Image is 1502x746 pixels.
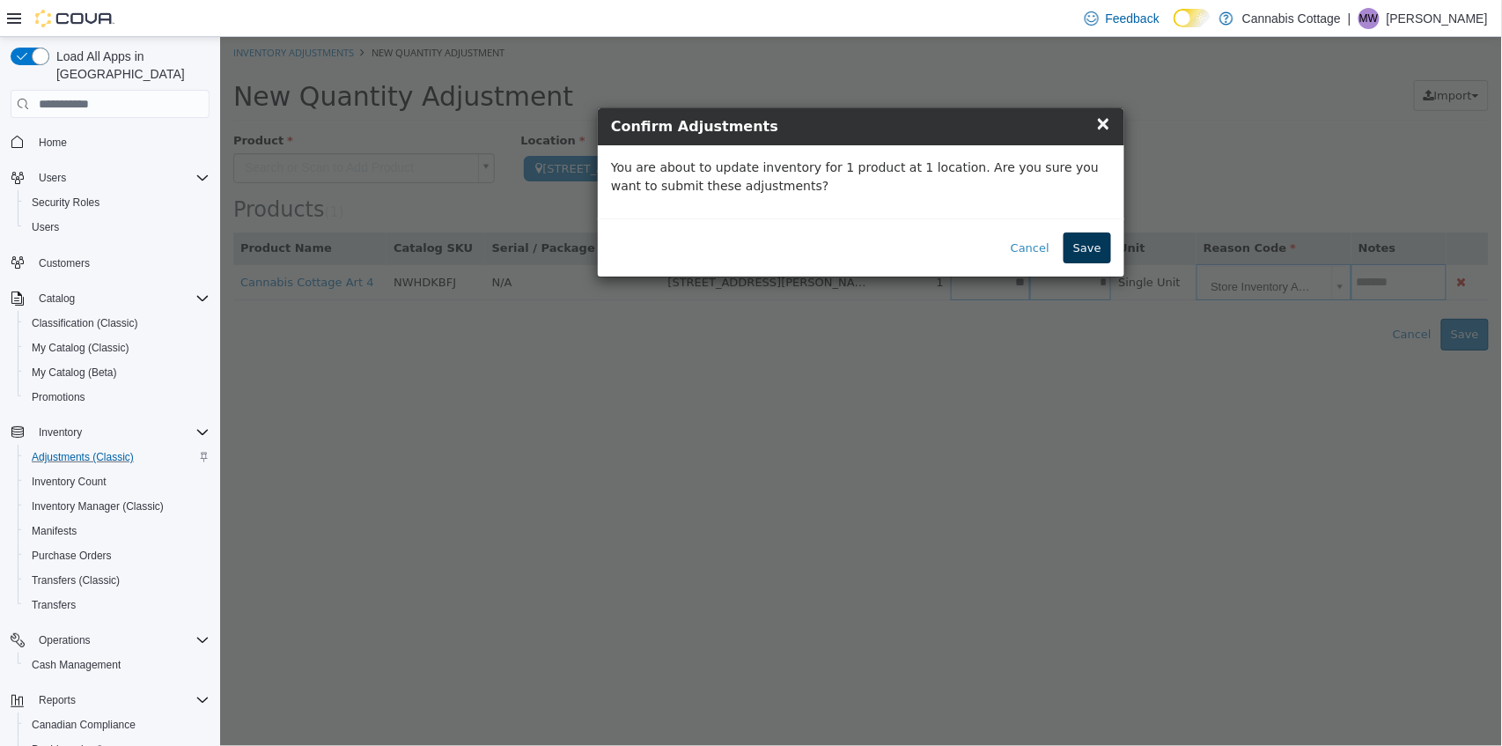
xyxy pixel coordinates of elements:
button: Catalog [4,286,217,311]
button: Users [32,167,73,188]
span: Classification (Classic) [32,316,138,330]
a: Inventory Count [25,471,114,492]
span: Promotions [32,390,85,404]
a: Canadian Compliance [25,714,143,735]
button: Canadian Compliance [18,713,217,737]
button: Cash Management [18,653,217,677]
span: Security Roles [25,192,210,213]
span: Promotions [25,387,210,408]
a: Inventory Manager (Classic) [25,496,171,517]
span: Inventory Count [25,471,210,492]
button: Transfers [18,593,217,617]
button: Operations [32,630,98,651]
span: Canadian Compliance [32,718,136,732]
a: Users [25,217,66,238]
span: Classification (Classic) [25,313,210,334]
a: Home [32,132,74,153]
span: Customers [39,256,90,270]
span: Transfers [32,598,76,612]
button: My Catalog (Classic) [18,336,217,360]
span: Manifests [25,521,210,542]
h4: Confirm Adjustments [391,79,891,100]
button: Users [4,166,217,190]
button: Inventory Manager (Classic) [18,494,217,519]
span: MW [1359,8,1378,29]
span: Adjustments (Classic) [32,450,134,464]
span: Home [32,130,210,152]
span: Manifests [32,524,77,538]
button: Classification (Classic) [18,311,217,336]
button: Cancel [781,196,839,227]
p: | [1348,8,1351,29]
span: Transfers (Classic) [32,573,120,587]
button: Purchase Orders [18,543,217,568]
span: My Catalog (Beta) [25,362,210,383]
a: My Catalog (Classic) [25,337,136,358]
span: Users [32,167,210,188]
button: Operations [4,628,217,653]
a: Cash Management [25,654,128,676]
button: Promotions [18,385,217,410]
div: Mariana Wolff [1358,8,1380,29]
span: Catalog [39,292,75,306]
span: Canadian Compliance [25,714,210,735]
span: Inventory [32,422,210,443]
span: My Catalog (Classic) [32,341,129,355]
span: Load All Apps in [GEOGRAPHIC_DATA] [49,48,210,83]
button: Reports [32,690,83,711]
button: Inventory [4,420,217,445]
button: Transfers (Classic) [18,568,217,593]
button: Save [843,196,891,227]
button: Adjustments (Classic) [18,445,217,469]
p: [PERSON_NAME] [1387,8,1488,29]
span: Inventory [39,425,82,439]
p: You are about to update inventory for 1 product at 1 location. Are you sure you want to submit th... [391,122,891,159]
span: Operations [32,630,210,651]
span: Inventory Manager (Classic) [32,499,164,513]
span: Security Roles [32,196,99,210]
p: Cannabis Cottage [1242,8,1341,29]
span: Customers [32,252,210,274]
span: Cash Management [25,654,210,676]
span: Reports [32,690,210,711]
span: Transfers [25,595,210,616]
span: Inventory Count [32,475,107,489]
a: Transfers [25,595,83,616]
a: My Catalog (Beta) [25,362,124,383]
span: Feedback [1106,10,1160,27]
span: Home [39,136,67,150]
span: Users [25,217,210,238]
span: × [875,76,891,97]
button: Manifests [18,519,217,543]
img: Cova [35,10,114,27]
span: Users [32,220,59,234]
span: Operations [39,633,91,647]
button: Security Roles [18,190,217,215]
span: Reports [39,693,76,707]
button: Customers [4,250,217,276]
a: Adjustments (Classic) [25,447,141,468]
button: Reports [4,688,217,713]
button: Users [18,215,217,240]
a: Classification (Classic) [25,313,145,334]
a: Purchase Orders [25,545,119,566]
span: Catalog [32,288,210,309]
button: My Catalog (Beta) [18,360,217,385]
button: Inventory Count [18,469,217,494]
span: Transfers (Classic) [25,570,210,591]
button: Catalog [32,288,82,309]
span: Adjustments (Classic) [25,447,210,468]
span: Users [39,171,66,185]
input: Dark Mode [1174,9,1211,27]
a: Security Roles [25,192,107,213]
span: Inventory Manager (Classic) [25,496,210,517]
a: Customers [32,253,97,274]
span: Dark Mode [1174,27,1174,28]
span: Purchase Orders [25,545,210,566]
span: My Catalog (Beta) [32,366,117,380]
span: My Catalog (Classic) [25,337,210,358]
button: Inventory [32,422,89,443]
a: Transfers (Classic) [25,570,127,591]
button: Home [4,129,217,154]
a: Feedback [1078,1,1167,36]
